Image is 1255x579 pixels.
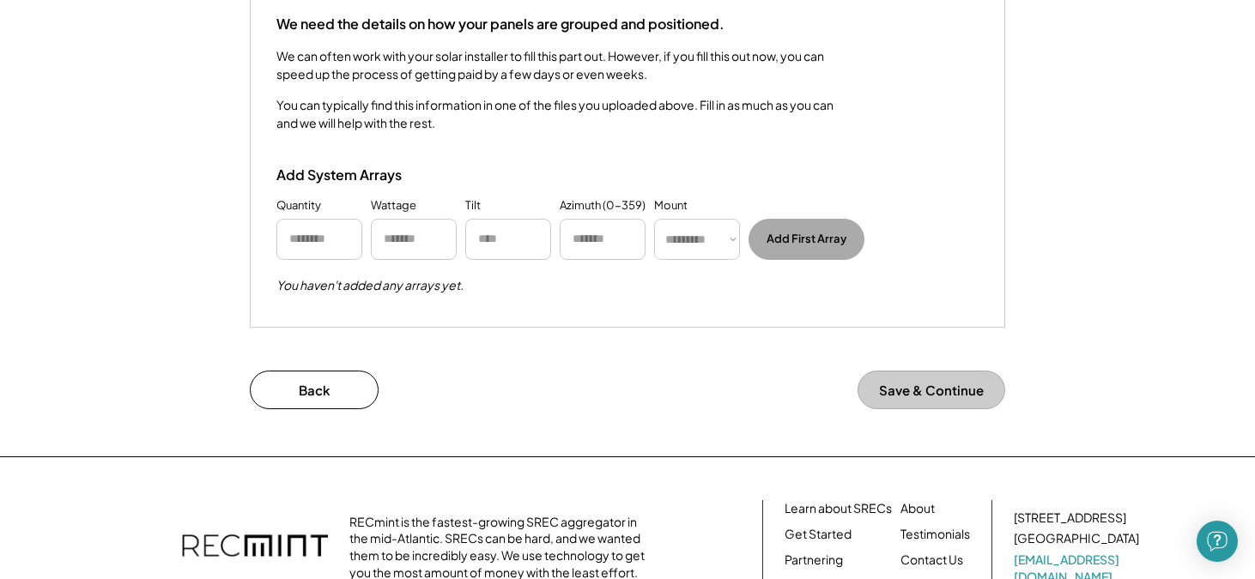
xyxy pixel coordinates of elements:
[654,197,688,214] div: Mount
[900,552,963,569] a: Contact Us
[785,526,852,543] a: Get Started
[785,552,843,569] a: Partnering
[858,371,1005,409] button: Save & Continue
[749,219,864,260] button: Add First Array
[276,197,321,214] div: Quantity
[182,517,328,577] img: recmint-logotype%403x.png
[276,166,448,184] div: Add System Arrays
[785,500,892,517] a: Learn about SRECs
[900,500,935,517] a: About
[560,197,646,214] div: Azimuth (0-359)
[276,96,834,132] div: You can typically find this information in one of the files you uploaded above. Fill in as much a...
[276,14,725,34] div: We need the details on how your panels are grouped and positioned.
[900,526,970,543] a: Testimonials
[371,197,416,214] div: Wattage
[1197,521,1238,562] div: Open Intercom Messenger
[1014,530,1139,547] div: [GEOGRAPHIC_DATA]
[276,277,464,293] div: You haven't added any arrays yet.
[276,47,834,83] div: We can often work with your solar installer to fill this part out. However, if you fill this out ...
[465,197,481,214] div: Tilt
[250,371,379,409] button: Back
[1014,510,1126,527] div: [STREET_ADDRESS]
